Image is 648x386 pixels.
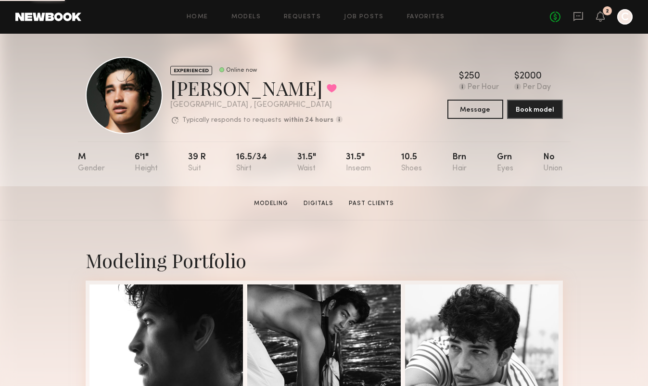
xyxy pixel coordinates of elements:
[300,199,337,208] a: Digitals
[507,100,563,119] button: Book model
[284,117,333,124] b: within 24 hours
[231,14,261,20] a: Models
[226,67,257,74] div: Online now
[170,66,212,75] div: EXPERIENCED
[170,101,343,109] div: [GEOGRAPHIC_DATA] , [GEOGRAPHIC_DATA]
[297,153,316,173] div: 31.5"
[520,72,542,81] div: 2000
[78,153,105,173] div: M
[182,117,281,124] p: Typically responds to requests
[459,72,464,81] div: $
[345,199,398,208] a: Past Clients
[188,153,206,173] div: 39 r
[86,247,563,273] div: Modeling Portfolio
[236,153,267,173] div: 16.5/34
[543,153,562,173] div: No
[346,153,371,173] div: 31.5"
[606,9,609,14] div: 2
[344,14,384,20] a: Job Posts
[523,83,551,92] div: Per Day
[447,100,503,119] button: Message
[187,14,208,20] a: Home
[497,153,513,173] div: Grn
[284,14,321,20] a: Requests
[468,83,499,92] div: Per Hour
[617,9,633,25] a: C
[401,153,422,173] div: 10.5
[135,153,158,173] div: 6'1"
[514,72,520,81] div: $
[407,14,445,20] a: Favorites
[170,75,343,101] div: [PERSON_NAME]
[452,153,467,173] div: Brn
[464,72,480,81] div: 250
[250,199,292,208] a: Modeling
